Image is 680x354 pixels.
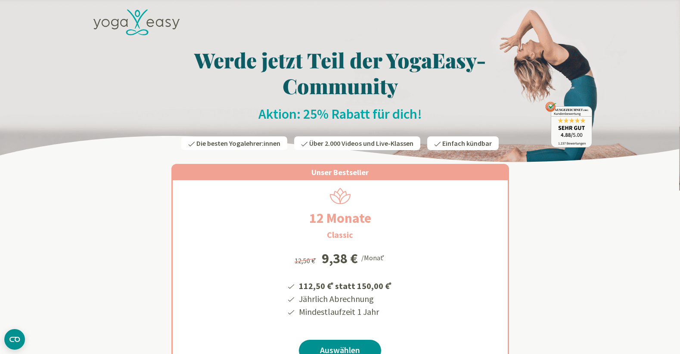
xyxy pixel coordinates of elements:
li: 112,50 € statt 150,00 € [298,278,393,292]
span: Einfach kündbar [442,139,492,148]
li: Jährlich Abrechnung [298,292,393,305]
h2: Aktion: 25% Rabatt für dich! [88,105,592,123]
span: 12,50 € [295,256,317,265]
div: 9,38 € [322,252,358,265]
span: Über 2.000 Videos und Live-Klassen [309,139,413,148]
button: CMP-Widget öffnen [4,329,25,350]
span: Unser Bestseller [311,167,369,177]
h3: Classic [327,228,353,241]
span: Die besten Yogalehrer:innen [196,139,280,148]
img: ausgezeichnet_badge.png [545,102,592,148]
h1: Werde jetzt Teil der YogaEasy-Community [88,47,592,99]
div: /Monat [361,252,386,263]
h2: 12 Monate [289,208,392,228]
li: Mindestlaufzeit 1 Jahr [298,305,393,318]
